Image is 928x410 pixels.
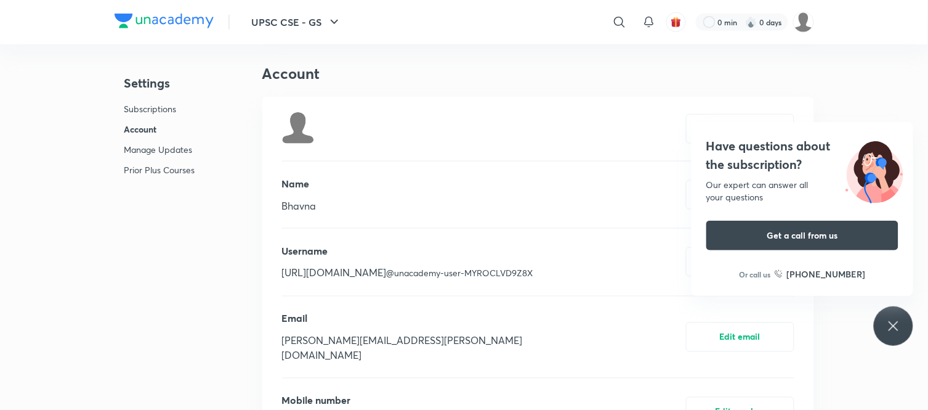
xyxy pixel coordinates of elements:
p: Username [282,244,533,258]
img: Bhavna [793,12,814,33]
p: [URL][DOMAIN_NAME] [282,266,533,281]
button: Edit email [686,322,794,352]
p: Bhavna [282,199,317,213]
h3: Account [262,65,814,83]
p: Mobile number [282,393,368,408]
div: Our expert can answer all your questions [706,179,898,203]
button: UPSC CSE - GS [244,10,349,35]
img: Company Logo [115,14,214,28]
button: Edit username [686,247,794,277]
p: Name [282,176,317,191]
p: Account [124,123,195,136]
h4: Have questions about the subscription? [706,137,898,174]
p: Manage Updates [124,143,195,156]
a: [PHONE_NUMBER] [775,268,866,281]
button: Edit name [686,180,794,210]
p: Subscriptions [124,102,195,115]
p: [PERSON_NAME][EMAIL_ADDRESS][PERSON_NAME][DOMAIN_NAME] [282,334,596,363]
img: Avatar [282,112,314,144]
button: Edit profile image [686,114,794,144]
h6: [PHONE_NUMBER] [787,268,866,281]
a: Company Logo [115,14,214,31]
p: Prior Plus Courses [124,163,195,176]
img: streak [745,16,757,28]
p: Or call us [740,269,771,280]
p: Email [282,311,596,326]
button: Get a call from us [706,221,898,250]
img: avatar [671,17,682,28]
span: @unacademy-user-MYROCLVD9Z8X [387,268,533,279]
button: avatar [666,12,686,32]
img: ttu_illustration_new.svg [836,137,913,203]
h4: Settings [124,74,195,92]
